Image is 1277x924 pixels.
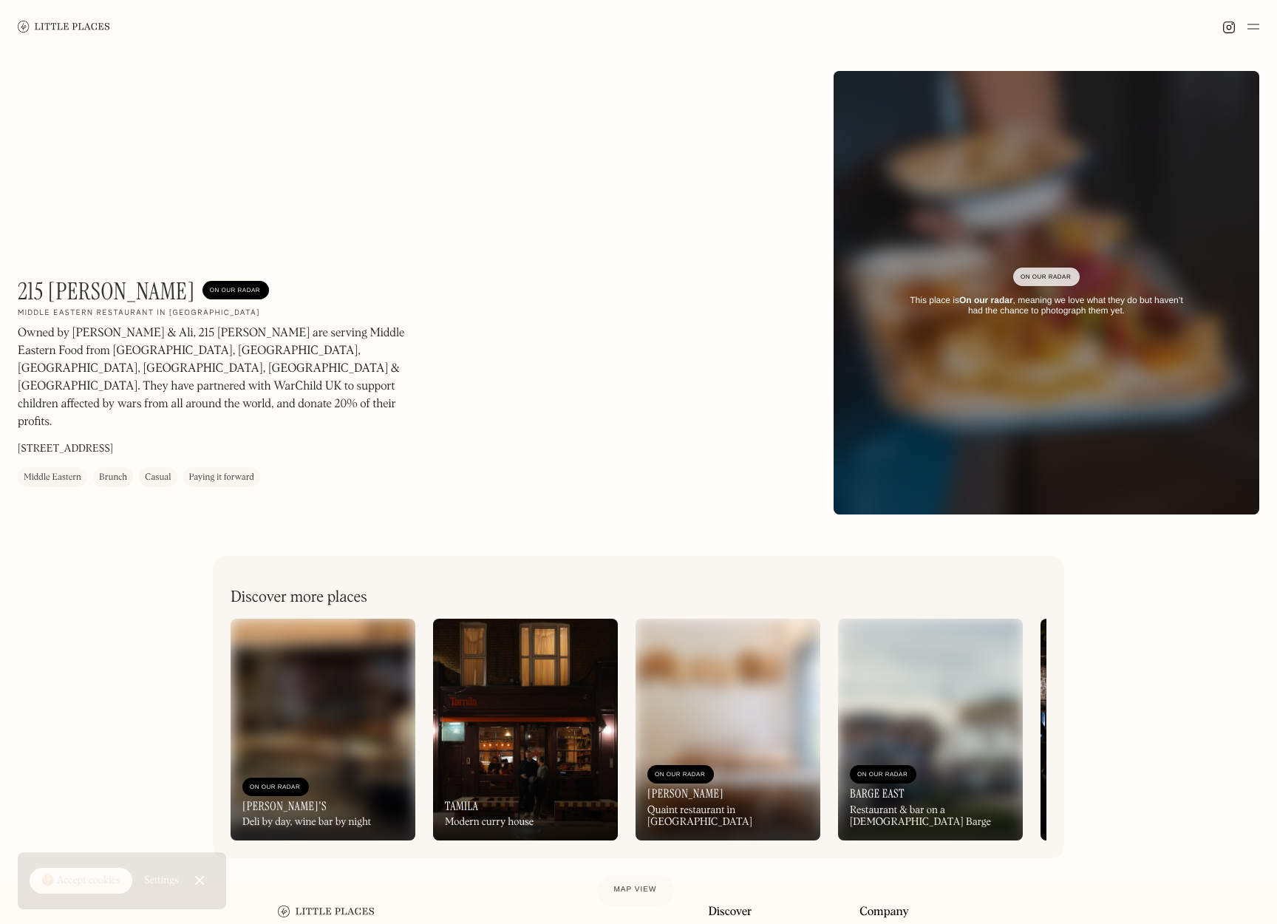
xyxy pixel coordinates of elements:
h3: Tamila [445,799,478,813]
div: Brunch [99,470,127,485]
h3: Barge East [850,787,905,801]
div: Deli by day, wine bar by night [242,816,371,829]
div: Quaint restaurant in [GEOGRAPHIC_DATA] [647,804,808,829]
div: On Our Radar [1021,270,1072,285]
a: On Our RadarBarge EastRestaurant & bar on a [DEMOGRAPHIC_DATA] Barge [838,619,1023,840]
div: On Our Radar [857,767,909,782]
div: On Our Radar [210,283,262,298]
div: Close Cookie Popup [199,880,200,881]
h2: Discover more places [231,588,367,607]
a: Company [859,906,909,920]
div: Middle Eastern [24,470,81,485]
a: On Our Radar[PERSON_NAME]Quaint restaurant in [GEOGRAPHIC_DATA] [636,619,820,840]
p: Owned by [PERSON_NAME] & Ali, 215 [PERSON_NAME] are serving Middle Eastern Food from [GEOGRAPHIC_... [18,325,417,431]
h1: 215 [PERSON_NAME] [18,277,195,305]
h3: [PERSON_NAME] [647,787,723,801]
div: Casual [145,470,171,485]
div: 🍪 Accept cookies [41,874,120,889]
div: Paying it forward [189,470,254,485]
div: This place is , meaning we love what they do but haven’t had the chance to photograph them yet. [902,295,1191,316]
h2: Middle eastern restaurant in [GEOGRAPHIC_DATA] [18,308,260,319]
a: TamilaModern curry house [433,619,618,840]
a: Map view [596,874,675,906]
a: 🍪 Accept cookies [30,868,132,894]
h3: [PERSON_NAME]'s [242,799,327,813]
a: Close Cookie Popup [185,866,214,895]
div: Restaurant & bar on a [DEMOGRAPHIC_DATA] Barge [850,804,1011,829]
a: Discover [708,906,752,920]
a: Kolamba[GEOGRAPHIC_DATA] restaurant [1041,619,1225,840]
p: [STREET_ADDRESS] [18,441,113,457]
div: On Our Radar [655,767,706,782]
span: Map view [614,886,657,894]
div: On Our Radar [250,780,302,795]
a: Settings [144,864,179,897]
strong: On our radar [959,295,1013,305]
div: Settings [144,875,179,886]
div: Modern curry house [445,816,534,829]
a: On Our Radar[PERSON_NAME]'sDeli by day, wine bar by night [231,619,415,840]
